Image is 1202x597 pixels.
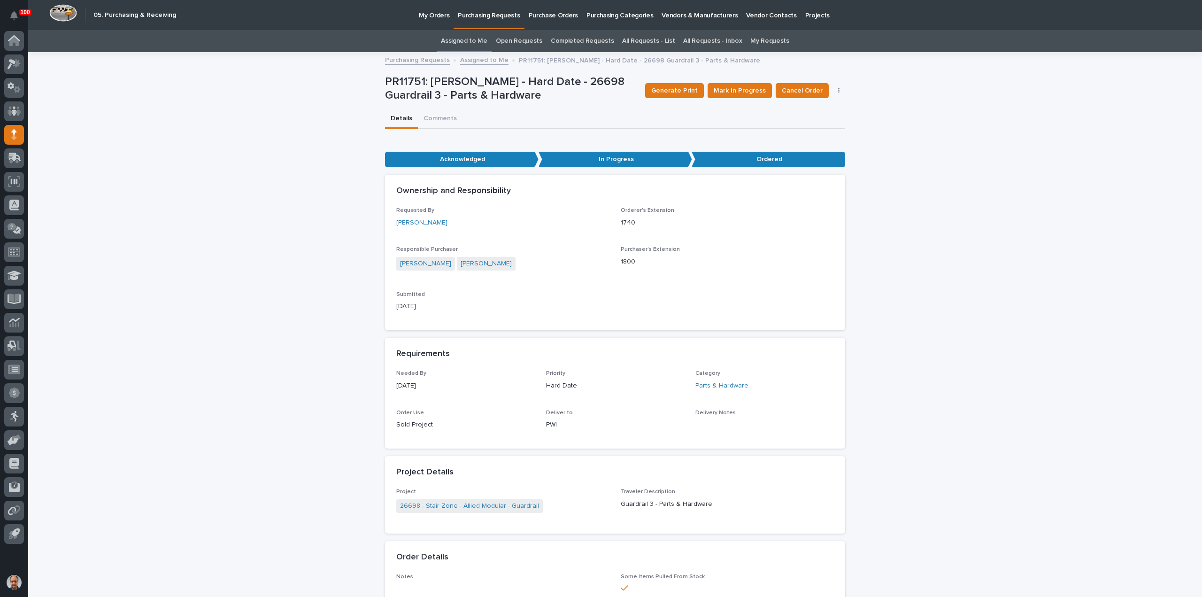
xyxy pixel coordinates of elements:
[385,54,450,65] a: Purchasing Requests
[776,83,829,98] button: Cancel Order
[396,574,413,580] span: Notes
[519,54,760,65] p: PR11751: [PERSON_NAME] - Hard Date - 26698 Guardrail 3 - Parts & Hardware
[651,86,698,95] span: Generate Print
[692,152,845,167] p: Ordered
[621,218,834,228] p: 1740
[539,152,692,167] p: In Progress
[622,30,675,52] a: All Requests - List
[396,218,447,228] a: [PERSON_NAME]
[645,83,704,98] button: Generate Print
[621,499,834,509] p: Guardrail 3 - Parts & Hardware
[496,30,542,52] a: Open Requests
[400,501,539,511] a: 26698 - Stair Zone - Allied Modular - Guardrail
[750,30,789,52] a: My Requests
[546,410,573,416] span: Deliver to
[4,6,24,25] button: Notifications
[441,30,487,52] a: Assigned to Me
[683,30,742,52] a: All Requests - Inbox
[621,247,680,252] span: Purchaser's Extension
[396,410,424,416] span: Order Use
[396,381,535,391] p: [DATE]
[695,371,720,376] span: Category
[385,109,418,129] button: Details
[695,381,748,391] a: Parts & Hardware
[396,489,416,495] span: Project
[396,349,450,359] h2: Requirements
[714,86,766,95] span: Mark In Progress
[49,4,77,22] img: Workspace Logo
[546,420,685,430] p: PWI
[396,420,535,430] p: Sold Project
[460,54,509,65] a: Assigned to Me
[621,574,705,580] span: Some Items Pulled From Stock
[621,208,674,213] span: Orderer's Extension
[93,11,176,19] h2: 05. Purchasing & Receiving
[396,247,458,252] span: Responsible Purchaser
[418,109,462,129] button: Comments
[695,410,736,416] span: Delivery Notes
[396,186,511,196] h2: Ownership and Responsibility
[21,9,30,16] p: 100
[551,30,614,52] a: Completed Requests
[12,11,24,26] div: Notifications100
[396,467,454,478] h2: Project Details
[400,259,451,269] a: [PERSON_NAME]
[396,292,425,297] span: Submitted
[621,257,834,267] p: 1800
[782,86,823,95] span: Cancel Order
[546,371,565,376] span: Priority
[385,75,638,102] p: PR11751: [PERSON_NAME] - Hard Date - 26698 Guardrail 3 - Parts & Hardware
[621,489,675,495] span: Traveler Description
[4,573,24,592] button: users-avatar
[385,152,539,167] p: Acknowledged
[396,302,609,311] p: [DATE]
[708,83,772,98] button: Mark In Progress
[396,208,434,213] span: Requested By
[546,381,685,391] p: Hard Date
[396,371,426,376] span: Needed By
[396,552,448,563] h2: Order Details
[461,259,512,269] a: [PERSON_NAME]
